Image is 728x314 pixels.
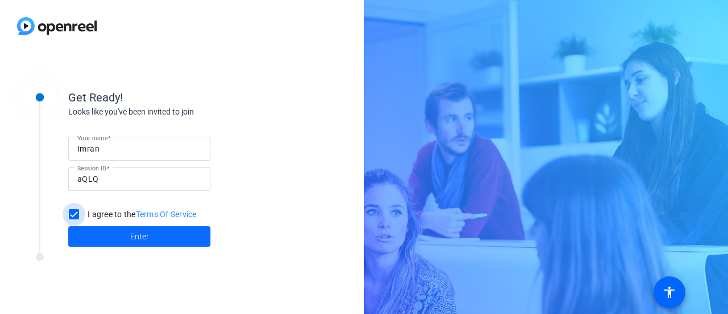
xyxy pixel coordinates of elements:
mat-label: Your name [77,134,107,141]
div: Looks like you've been invited to join [68,106,296,118]
label: I agree to the [85,209,197,220]
mat-label: Session ID [77,165,106,172]
button: Enter [68,226,210,247]
div: Get Ready! [68,89,296,106]
a: Terms Of Service [136,210,197,219]
mat-icon: accessibility [663,286,676,299]
span: Enter [130,231,149,243]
